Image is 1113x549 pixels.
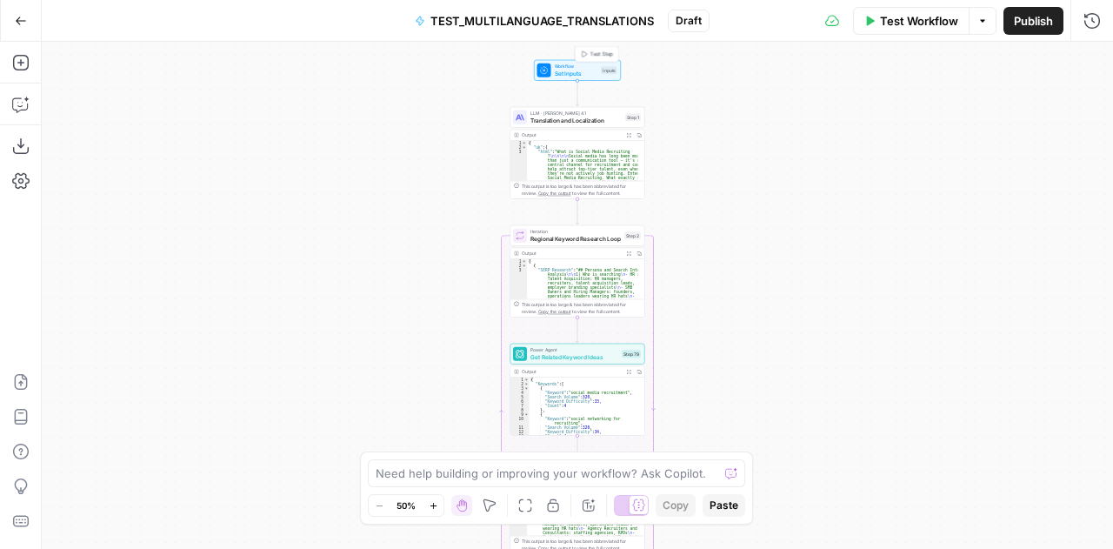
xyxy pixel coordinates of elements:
[510,225,645,318] div: IterationRegional Keyword Research LoopStep 2Output[ { "SERP Research":"## Persona and Search Int...
[430,12,654,30] span: TEST_MULTILANGUAGE_TRANSLATIONS
[530,228,621,235] span: Iteration
[576,198,579,224] g: Edge from step_1 to step_2
[530,346,618,353] span: Power Agent
[663,498,689,513] span: Copy
[524,412,530,417] span: Toggle code folding, rows 9 through 14
[510,60,645,81] div: WorkflowSet InputsInputsTest Step
[510,141,527,145] div: 1
[703,494,745,517] button: Paste
[510,378,530,382] div: 1
[522,259,527,264] span: Toggle code folding, rows 1 through 5
[530,234,621,243] span: Regional Keyword Research Loop
[510,259,527,264] div: 1
[576,317,579,342] g: Edge from step_2 to step_79
[601,66,617,74] div: Inputs
[522,145,527,150] span: Toggle code folding, rows 2 through 4
[522,131,621,138] div: Output
[524,382,530,386] span: Toggle code folding, rows 2 through 88
[530,110,622,117] span: LLM · [PERSON_NAME] 4.1
[710,498,738,513] span: Paste
[510,425,530,430] div: 11
[404,7,664,35] button: TEST_MULTILANGUAGE_TRANSLATIONS
[510,382,530,386] div: 2
[530,352,618,361] span: Get Related Keyword Ideas
[522,250,621,257] div: Output
[576,435,579,460] g: Edge from step_79 to step_3
[555,69,598,77] span: Set Inputs
[522,301,641,315] div: This output is too large & has been abbreviated for review. to view the full content.
[624,231,641,239] div: Step 2
[853,7,969,35] button: Test Workflow
[510,386,530,391] div: 3
[522,264,527,268] span: Toggle code folding, rows 2 through 4
[656,494,696,517] button: Copy
[625,113,641,121] div: Step 1
[1014,12,1053,30] span: Publish
[510,412,530,417] div: 9
[538,309,571,314] span: Copy the output
[880,12,958,30] span: Test Workflow
[510,264,527,268] div: 2
[510,417,530,425] div: 10
[522,368,621,375] div: Output
[510,391,530,395] div: 4
[1003,7,1063,35] button: Publish
[510,404,530,408] div: 7
[510,344,645,436] div: Power AgentGet Related Keyword IdeasStep 79Output{ "Keywords":[ { "Keyword":"social media recruit...
[510,395,530,399] div: 5
[510,408,530,412] div: 8
[576,80,579,105] g: Edge from start to step_1
[510,107,645,199] div: LLM · [PERSON_NAME] 4.1Translation and LocalizationStep 1Output{ "uk":{ "html":"What is Social Me...
[510,145,527,150] div: 2
[510,399,530,404] div: 6
[555,63,598,70] span: Workflow
[522,183,641,197] div: This output is too large & has been abbreviated for review. to view the full content.
[510,430,530,434] div: 12
[676,13,702,29] span: Draft
[622,350,641,358] div: Step 79
[510,434,530,439] div: 13
[590,50,614,58] span: Test Step
[522,141,527,145] span: Toggle code folding, rows 1 through 5
[397,499,416,512] span: 50%
[524,386,530,391] span: Toggle code folding, rows 3 through 8
[538,191,571,196] span: Copy the output
[577,49,617,60] button: Test Step
[530,116,622,124] span: Translation and Localization
[524,378,530,382] span: Toggle code folding, rows 1 through 89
